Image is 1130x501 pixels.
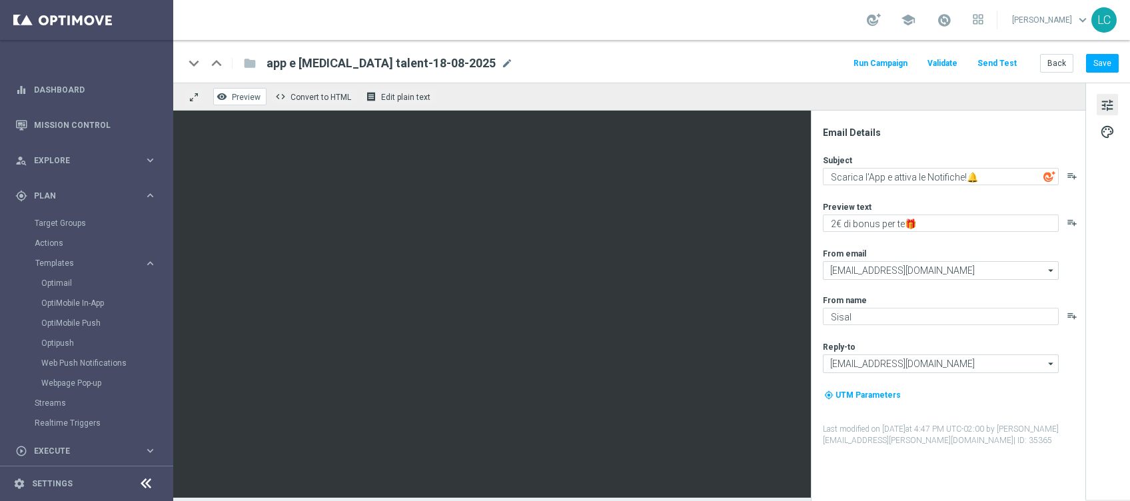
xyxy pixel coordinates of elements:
[1097,94,1118,115] button: tune
[275,91,286,102] span: code
[15,190,27,202] i: gps_fixed
[35,213,172,233] div: Target Groups
[851,55,909,73] button: Run Campaign
[1013,436,1052,445] span: | ID: 35365
[267,55,496,71] span: app e consensi talent-18-08-2025
[1091,7,1117,33] div: LC
[15,72,157,107] div: Dashboard
[35,259,131,267] span: Templates
[1040,54,1073,73] button: Back
[15,107,157,143] div: Mission Control
[35,253,172,393] div: Templates
[1100,123,1115,141] span: palette
[823,295,867,306] label: From name
[381,93,430,102] span: Edit plain text
[1045,355,1058,372] i: arrow_drop_down
[823,202,871,213] label: Preview text
[213,88,267,105] button: remove_red_eye Preview
[15,84,27,96] i: equalizer
[823,424,1084,446] label: Last modified on [DATE] at 4:47 PM UTC-02:00 by [PERSON_NAME][EMAIL_ADDRESS][PERSON_NAME][DOMAIN_...
[34,107,157,143] a: Mission Control
[35,258,157,268] button: Templates keyboard_arrow_right
[35,398,139,408] a: Streams
[823,354,1059,373] input: Select
[41,338,139,348] a: Optipush
[15,85,157,95] button: equalizer Dashboard
[823,388,902,402] button: my_location UTM Parameters
[975,55,1019,73] button: Send Test
[15,120,157,131] button: Mission Control
[13,478,25,490] i: settings
[1067,217,1077,228] button: playlist_add
[217,91,227,102] i: remove_red_eye
[501,57,513,69] span: mode_edit
[41,313,172,333] div: OptiMobile Push
[232,93,261,102] span: Preview
[41,278,139,288] a: Optimail
[15,155,144,167] div: Explore
[15,445,27,457] i: play_circle_outline
[1075,13,1090,27] span: keyboard_arrow_down
[35,218,139,229] a: Target Groups
[15,155,27,167] i: person_search
[144,444,157,457] i: keyboard_arrow_right
[836,390,901,400] span: UTM Parameters
[35,413,172,433] div: Realtime Triggers
[41,373,172,393] div: Webpage Pop-up
[41,378,139,388] a: Webpage Pop-up
[144,189,157,202] i: keyboard_arrow_right
[15,155,157,166] button: person_search Explore keyboard_arrow_right
[41,353,172,373] div: Web Push Notifications
[925,55,959,73] button: Validate
[15,445,144,457] div: Execute
[272,88,357,105] button: code Convert to HTML
[362,88,436,105] button: receipt Edit plain text
[34,157,144,165] span: Explore
[823,249,866,259] label: From email
[35,418,139,428] a: Realtime Triggers
[41,273,172,293] div: Optimail
[41,358,139,368] a: Web Push Notifications
[41,298,139,308] a: OptiMobile In-App
[1100,97,1115,114] span: tune
[34,72,157,107] a: Dashboard
[1011,10,1091,30] a: [PERSON_NAME]keyboard_arrow_down
[1067,171,1077,181] button: playlist_add
[15,191,157,201] button: gps_fixed Plan keyboard_arrow_right
[1086,54,1119,73] button: Save
[34,447,144,455] span: Execute
[35,238,139,249] a: Actions
[41,333,172,353] div: Optipush
[823,342,855,352] label: Reply-to
[35,259,144,267] div: Templates
[366,91,376,102] i: receipt
[823,127,1084,139] div: Email Details
[144,257,157,270] i: keyboard_arrow_right
[823,261,1059,280] input: Select
[823,155,852,166] label: Subject
[1067,310,1077,321] button: playlist_add
[35,233,172,253] div: Actions
[15,446,157,456] button: play_circle_outline Execute keyboard_arrow_right
[1097,121,1118,142] button: palette
[34,192,144,200] span: Plan
[41,293,172,313] div: OptiMobile In-App
[901,13,915,27] span: school
[41,318,139,328] a: OptiMobile Push
[35,393,172,413] div: Streams
[824,390,834,400] i: my_location
[144,154,157,167] i: keyboard_arrow_right
[290,93,351,102] span: Convert to HTML
[32,480,73,488] a: Settings
[927,59,957,68] span: Validate
[15,190,144,202] div: Plan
